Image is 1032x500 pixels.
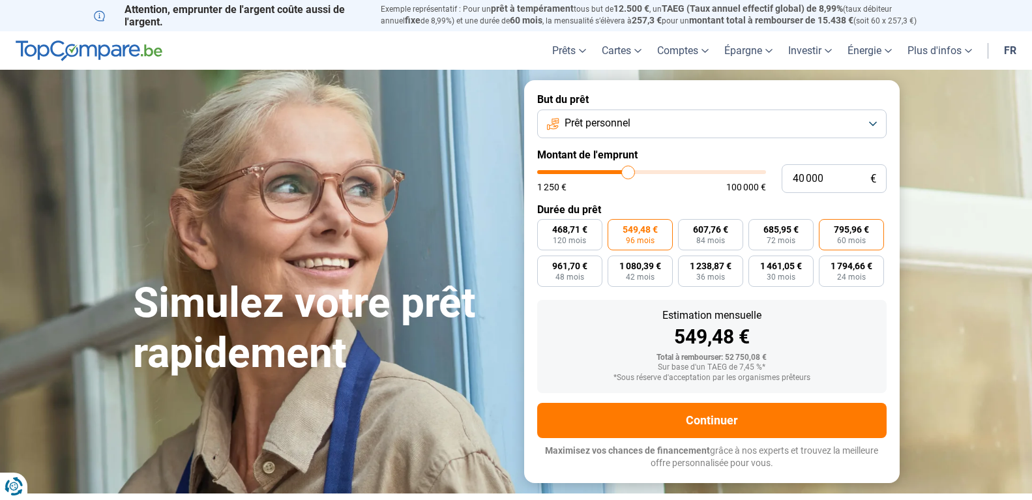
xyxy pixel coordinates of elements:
[537,445,887,470] p: grâce à nos experts et trouvez la meilleure offre personnalisée pour vous.
[491,3,574,14] span: prêt à tempérament
[837,237,866,244] span: 60 mois
[716,31,780,70] a: Épargne
[548,353,876,362] div: Total à rembourser: 52 750,08 €
[548,374,876,383] div: *Sous réserve d'acceptation par les organismes prêteurs
[594,31,649,70] a: Cartes
[544,31,594,70] a: Prêts
[632,15,662,25] span: 257,3 €
[649,31,716,70] a: Comptes
[840,31,900,70] a: Énergie
[870,173,876,184] span: €
[831,261,872,271] span: 1 794,66 €
[626,237,655,244] span: 96 mois
[510,15,542,25] span: 60 mois
[548,327,876,347] div: 549,48 €
[780,31,840,70] a: Investir
[552,261,587,271] span: 961,70 €
[537,93,887,106] label: But du prêt
[619,261,661,271] span: 1 080,39 €
[553,237,586,244] span: 120 mois
[552,225,587,234] span: 468,71 €
[760,261,802,271] span: 1 461,05 €
[623,225,658,234] span: 549,48 €
[133,278,509,379] h1: Simulez votre prêt rapidement
[613,3,649,14] span: 12.500 €
[537,149,887,161] label: Montant de l'emprunt
[381,3,939,27] p: Exemple représentatif : Pour un tous but de , un (taux débiteur annuel de 8,99%) et une durée de ...
[548,310,876,321] div: Estimation mensuelle
[763,225,799,234] span: 685,95 €
[405,15,420,25] span: fixe
[626,273,655,281] span: 42 mois
[565,116,630,130] span: Prêt personnel
[662,3,843,14] span: TAEG (Taux annuel effectif global) de 8,99%
[537,203,887,216] label: Durée du prêt
[555,273,584,281] span: 48 mois
[537,183,567,192] span: 1 250 €
[94,3,365,28] p: Attention, emprunter de l'argent coûte aussi de l'argent.
[834,225,869,234] span: 795,96 €
[726,183,766,192] span: 100 000 €
[537,403,887,438] button: Continuer
[548,363,876,372] div: Sur base d'un TAEG de 7,45 %*
[545,445,710,456] span: Maximisez vos chances de financement
[693,225,728,234] span: 607,76 €
[696,273,725,281] span: 36 mois
[689,15,853,25] span: montant total à rembourser de 15.438 €
[16,40,162,61] img: TopCompare
[696,237,725,244] span: 84 mois
[690,261,731,271] span: 1 238,87 €
[767,237,795,244] span: 72 mois
[837,273,866,281] span: 24 mois
[900,31,980,70] a: Plus d'infos
[996,31,1024,70] a: fr
[767,273,795,281] span: 30 mois
[537,110,887,138] button: Prêt personnel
